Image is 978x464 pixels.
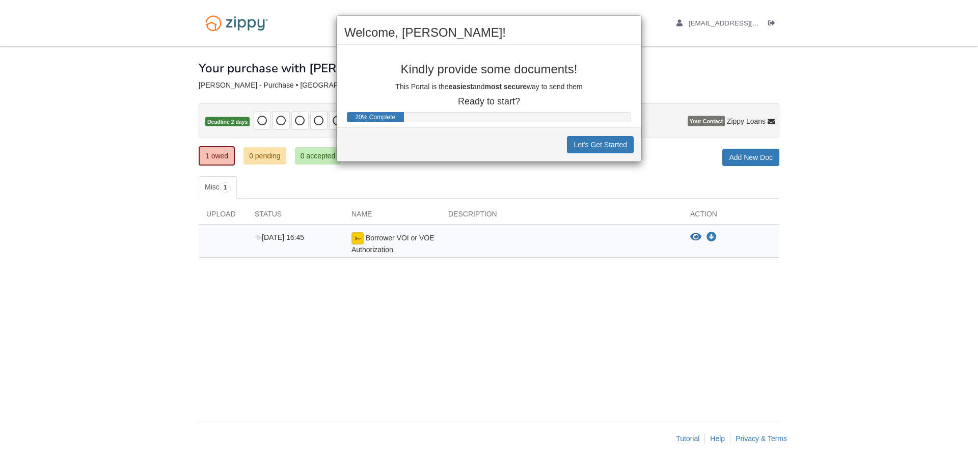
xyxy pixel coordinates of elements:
[449,83,473,91] b: easiest
[347,112,404,122] div: Progress Bar
[344,26,634,39] h2: Welcome, [PERSON_NAME]!
[344,81,634,92] p: This Portal is the and way to send them
[484,83,526,91] b: most secure
[344,97,634,107] p: Ready to start?
[567,136,634,153] button: Let's Get Started
[344,63,634,76] p: Kindly provide some documents!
